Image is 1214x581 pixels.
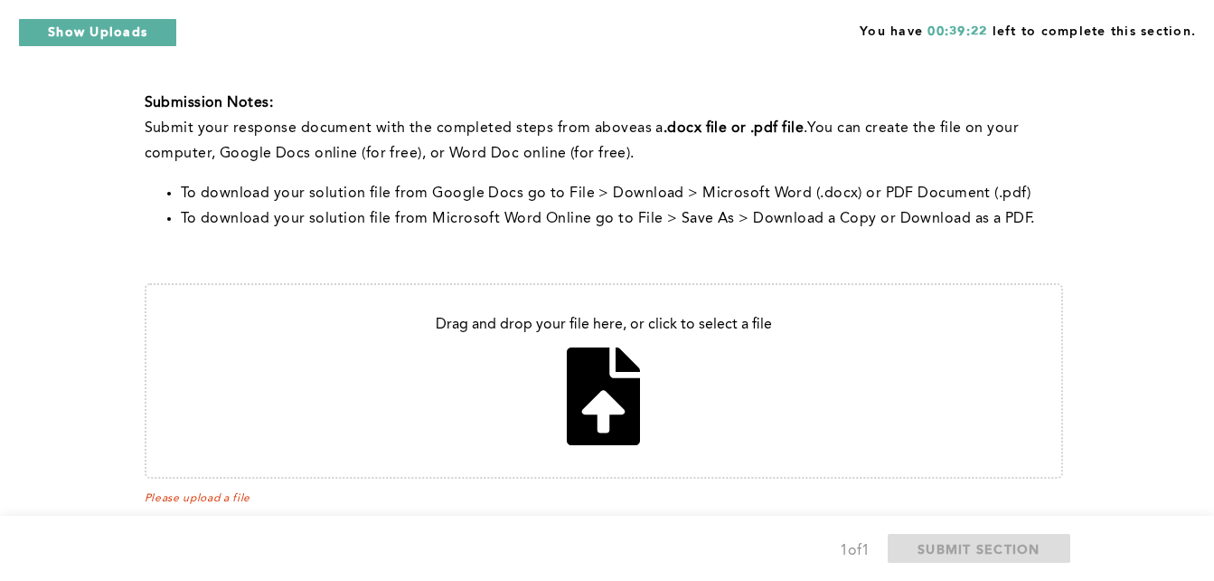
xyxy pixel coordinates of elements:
span: You have left to complete this section. [860,18,1196,41]
p: with the completed steps from above You can create the file on your computer, Google Docs online ... [145,116,1063,167]
button: Show Uploads [18,18,177,47]
span: Submit your response document [145,121,376,136]
span: . [804,121,807,136]
span: Please upload a file [145,492,1063,505]
span: as a [637,121,663,136]
li: To download your solution file from Microsoft Word Online go to File > Save As > Download a Copy ... [181,206,1063,232]
span: 00:39:22 [927,25,987,38]
div: 1 of 1 [840,538,870,564]
button: SUBMIT SECTION [888,534,1070,563]
span: SUBMIT SECTION [918,540,1040,557]
strong: .docx file or .pdf file [663,121,804,136]
strong: Submission Notes: [145,96,273,110]
li: To download your solution file from Google Docs go to File > Download > Microsoft Word (.docx) or... [181,181,1063,206]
